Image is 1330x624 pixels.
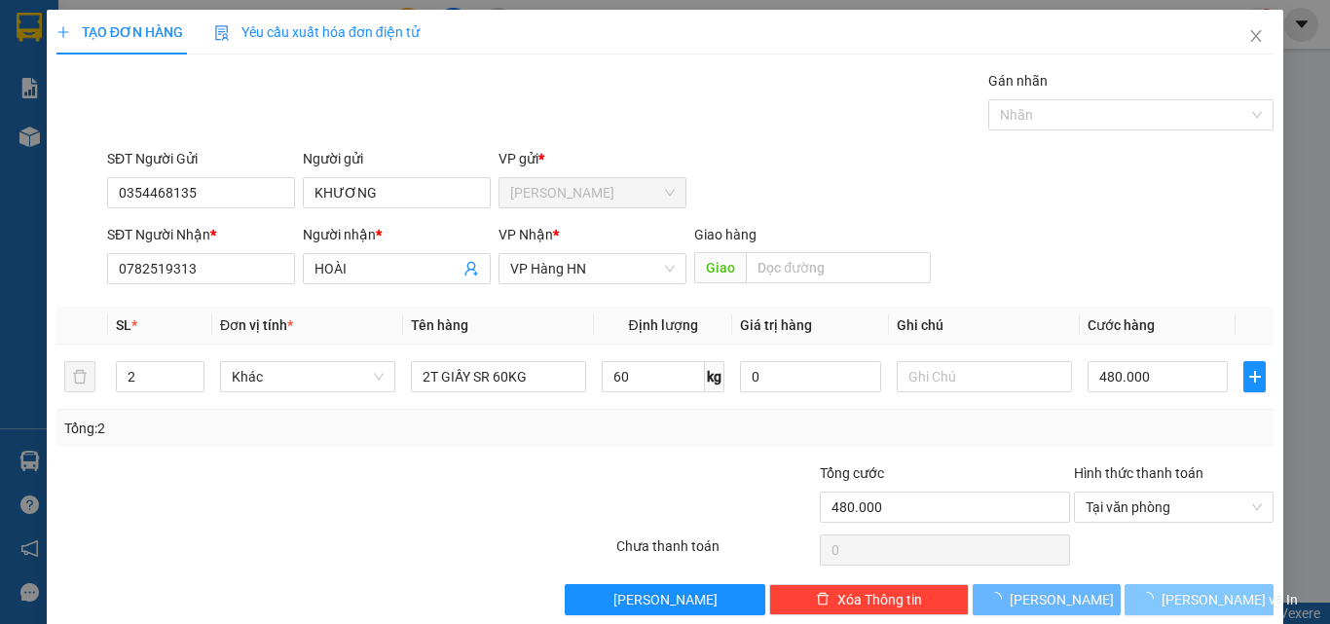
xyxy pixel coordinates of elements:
span: Tổng cước [820,465,884,481]
span: plus [1244,369,1265,385]
button: plus [1243,361,1266,392]
span: kg [705,361,724,392]
span: Khác [232,362,384,391]
input: Dọc đường [746,252,931,283]
button: [PERSON_NAME] và In [1125,584,1274,615]
img: icon [214,25,230,41]
span: [PERSON_NAME] và In [1162,589,1298,610]
span: VP Nhận [499,227,553,242]
div: Người nhận [303,224,491,245]
span: Xóa Thông tin [837,589,922,610]
div: Chưa thanh toán [614,535,818,569]
span: Tên hàng [411,317,468,333]
span: VP Hàng HN [510,254,675,283]
input: Ghi Chú [897,361,1072,392]
span: Giá trị hàng [740,317,812,333]
div: Tổng: 2 [64,418,515,439]
button: Close [1229,10,1283,64]
span: loading [1140,592,1162,606]
span: delete [816,592,830,607]
label: Gán nhãn [988,73,1048,89]
th: Ghi chú [889,307,1080,345]
button: deleteXóa Thông tin [769,584,969,615]
label: Hình thức thanh toán [1074,465,1203,481]
span: Định lượng [628,317,697,333]
span: loading [988,592,1010,606]
span: TẠO ĐƠN HÀNG [56,24,183,40]
div: Người gửi [303,148,491,169]
span: Cước hàng [1088,317,1155,333]
span: Giao hàng [694,227,757,242]
span: Tại văn phòng [1086,493,1262,522]
span: close [1248,28,1264,44]
button: [PERSON_NAME] [565,584,764,615]
div: SĐT Người Gửi [107,148,295,169]
button: [PERSON_NAME] [973,584,1122,615]
span: Yêu cầu xuất hóa đơn điện tử [214,24,420,40]
span: user-add [463,261,479,276]
span: Đơn vị tính [220,317,293,333]
span: [PERSON_NAME] [1010,589,1114,610]
input: 0 [740,361,880,392]
span: SL [116,317,131,333]
span: Bảo Lộc [510,178,675,207]
span: plus [56,25,70,39]
div: SĐT Người Nhận [107,224,295,245]
input: VD: Bàn, Ghế [411,361,586,392]
div: VP gửi [499,148,686,169]
span: Giao [694,252,746,283]
button: delete [64,361,95,392]
span: [PERSON_NAME] [613,589,718,610]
